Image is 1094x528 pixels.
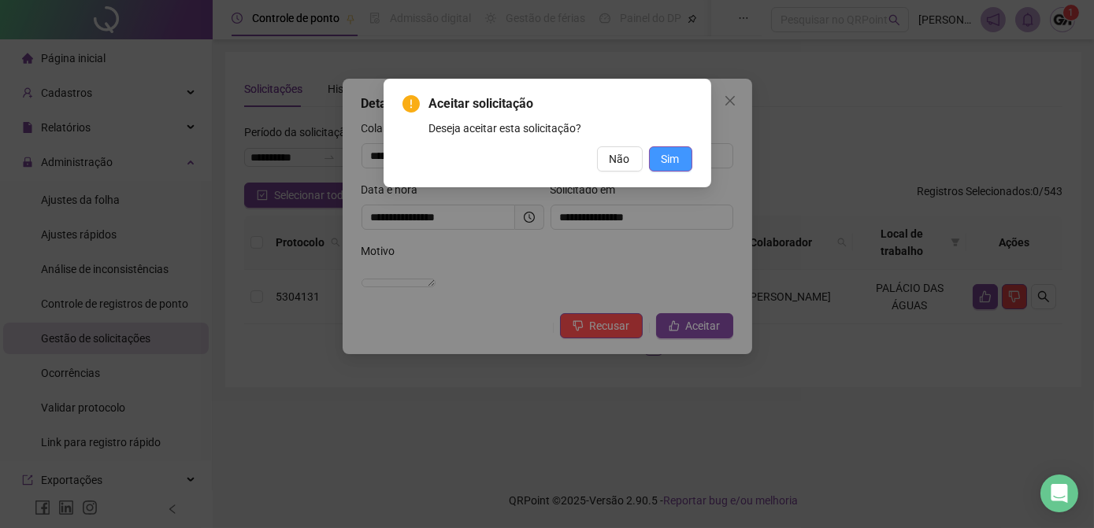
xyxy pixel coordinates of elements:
span: Aceitar solicitação [429,94,692,113]
span: exclamation-circle [402,95,420,113]
div: Open Intercom Messenger [1040,474,1078,512]
button: Não [597,146,643,172]
button: Sim [649,146,692,172]
span: Sim [662,150,680,168]
span: Não [610,150,630,168]
div: Deseja aceitar esta solicitação? [429,120,692,137]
